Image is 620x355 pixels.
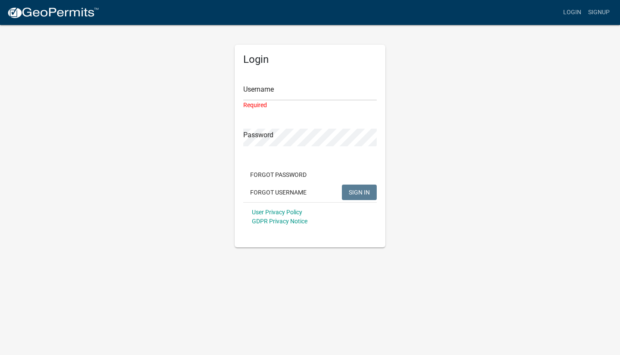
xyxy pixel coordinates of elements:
a: Signup [585,4,613,21]
h5: Login [243,53,377,66]
button: Forgot Password [243,167,313,182]
a: GDPR Privacy Notice [252,218,307,225]
div: Required [243,101,377,110]
button: Forgot Username [243,185,313,200]
span: SIGN IN [349,188,370,195]
button: SIGN IN [342,185,377,200]
a: Login [560,4,585,21]
a: User Privacy Policy [252,209,302,216]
